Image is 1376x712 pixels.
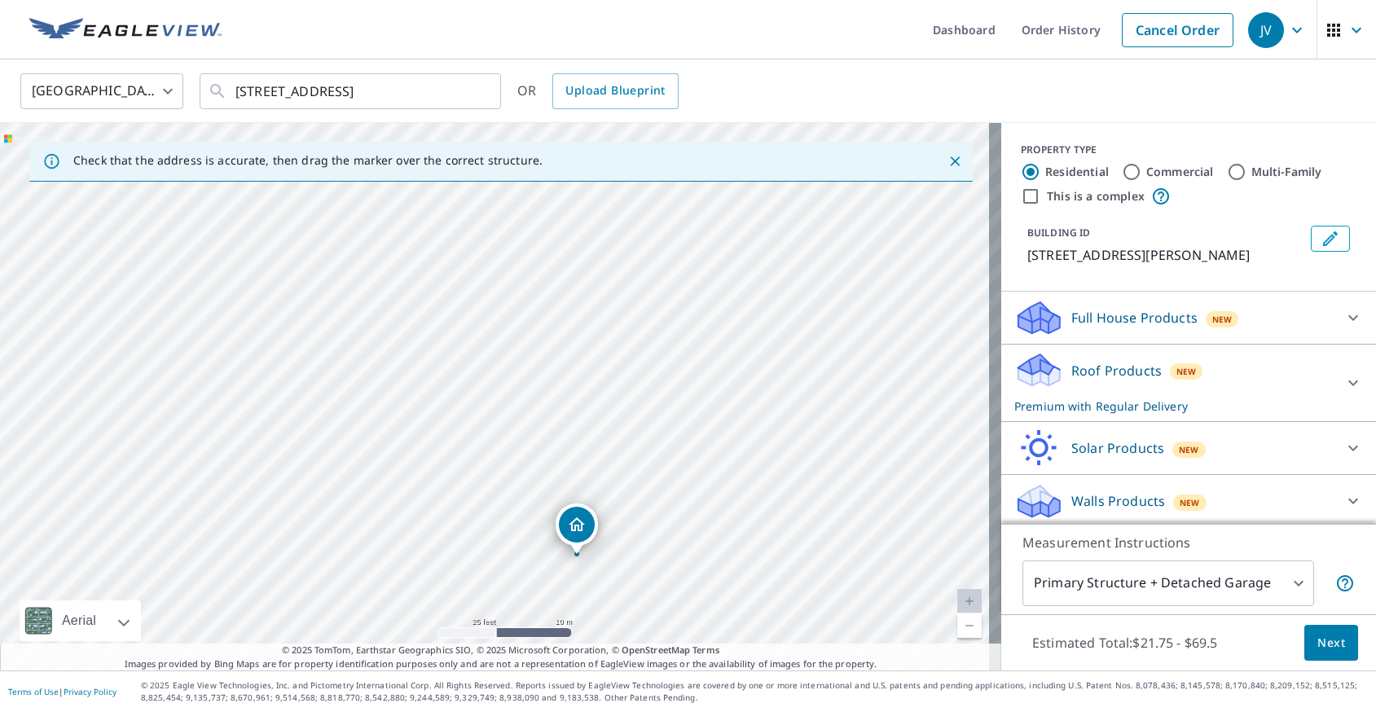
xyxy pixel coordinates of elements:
p: Estimated Total: $21.75 - $69.5 [1019,625,1231,661]
a: Privacy Policy [64,686,116,697]
div: Walls ProductsNew [1014,481,1363,521]
span: New [1212,313,1233,326]
button: Edit building 1 [1311,226,1350,252]
p: © 2025 Eagle View Technologies, Inc. and Pictometry International Corp. All Rights Reserved. Repo... [141,679,1368,704]
div: [GEOGRAPHIC_DATA] [20,68,183,114]
a: Current Level 20, Zoom In Disabled [957,589,982,613]
div: PROPERTY TYPE [1021,143,1356,157]
p: Solar Products [1071,438,1164,458]
p: BUILDING ID [1027,226,1090,240]
p: Walls Products [1071,491,1165,511]
span: New [1179,443,1199,456]
input: Search by address or latitude-longitude [235,68,468,114]
a: Terms [692,644,719,656]
div: Aerial [57,600,101,641]
a: Terms of Use [8,686,59,697]
label: Multi-Family [1251,164,1322,180]
div: OR [517,73,679,109]
p: | [8,687,116,697]
img: EV Logo [29,18,222,42]
div: Solar ProductsNew [1014,429,1363,468]
span: © 2025 TomTom, Earthstar Geographics SIO, © 2025 Microsoft Corporation, © [282,644,719,657]
div: Dropped pin, building 1, Residential property, 6711 30th Ave Remus, MI 49340 [556,503,598,554]
div: Full House ProductsNew [1014,298,1363,337]
div: JV [1248,12,1284,48]
button: Next [1304,625,1358,661]
div: Roof ProductsNewPremium with Regular Delivery [1014,351,1363,415]
label: This is a complex [1047,188,1145,204]
p: Check that the address is accurate, then drag the marker over the correct structure. [73,153,543,168]
button: Close [944,151,965,172]
p: Premium with Regular Delivery [1014,398,1334,415]
div: Primary Structure + Detached Garage [1022,560,1314,606]
span: New [1176,365,1197,378]
p: Measurement Instructions [1022,533,1355,552]
span: Next [1317,633,1345,653]
a: Cancel Order [1122,13,1233,47]
p: [STREET_ADDRESS][PERSON_NAME] [1027,245,1304,265]
a: OpenStreetMap [622,644,690,656]
p: Full House Products [1071,308,1198,327]
span: New [1180,496,1200,509]
a: Current Level 20, Zoom Out [957,613,982,638]
label: Commercial [1146,164,1214,180]
span: Your report will include the primary structure and a detached garage if one exists. [1335,574,1355,593]
a: Upload Blueprint [552,73,678,109]
div: Aerial [20,600,141,641]
label: Residential [1045,164,1109,180]
p: Roof Products [1071,361,1162,380]
span: Upload Blueprint [565,81,665,101]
